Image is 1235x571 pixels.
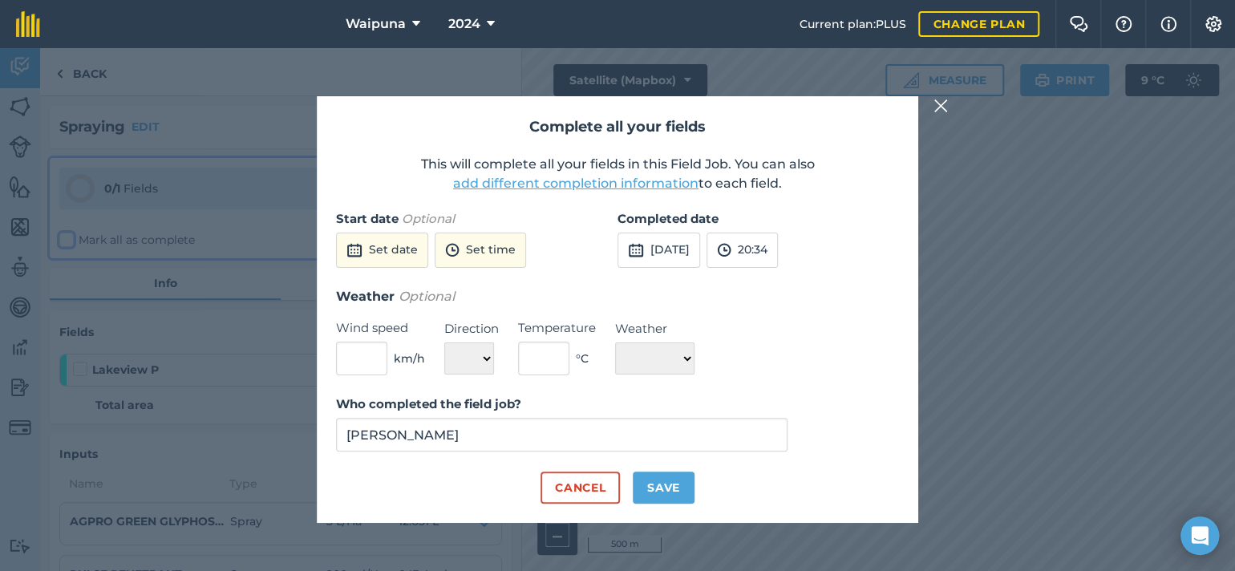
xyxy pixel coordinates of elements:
[615,319,694,338] label: Weather
[336,155,899,193] p: This will complete all your fields in this Field Job. You can also to each field.
[448,14,480,34] span: 2024
[1114,16,1133,32] img: A question mark icon
[346,14,406,34] span: Waipuna
[617,233,700,268] button: [DATE]
[402,211,455,226] em: Optional
[336,318,425,338] label: Wind speed
[541,472,620,504] button: Cancel
[518,318,596,338] label: Temperature
[633,472,694,504] button: Save
[16,11,40,37] img: fieldmargin Logo
[717,241,731,260] img: svg+xml;base64,PD94bWwgdmVyc2lvbj0iMS4wIiBlbmNvZGluZz0idXRmLTgiPz4KPCEtLSBHZW5lcmF0b3I6IEFkb2JlIE...
[707,233,778,268] button: 20:34
[918,11,1039,37] a: Change plan
[453,174,698,193] button: add different completion information
[1180,516,1219,555] div: Open Intercom Messenger
[394,350,425,367] span: km/h
[346,241,362,260] img: svg+xml;base64,PD94bWwgdmVyc2lvbj0iMS4wIiBlbmNvZGluZz0idXRmLTgiPz4KPCEtLSBHZW5lcmF0b3I6IEFkb2JlIE...
[445,241,460,260] img: svg+xml;base64,PD94bWwgdmVyc2lvbj0iMS4wIiBlbmNvZGluZz0idXRmLTgiPz4KPCEtLSBHZW5lcmF0b3I6IEFkb2JlIE...
[336,211,399,226] strong: Start date
[336,286,899,307] h3: Weather
[336,396,521,411] strong: Who completed the field job?
[399,289,455,304] em: Optional
[933,96,948,115] img: svg+xml;base64,PHN2ZyB4bWxucz0iaHR0cDovL3d3dy53My5vcmcvMjAwMC9zdmciIHdpZHRoPSIyMiIgaGVpZ2h0PSIzMC...
[799,15,905,33] span: Current plan : PLUS
[336,115,899,139] h2: Complete all your fields
[576,350,589,367] span: ° C
[1204,16,1223,32] img: A cog icon
[1069,16,1088,32] img: Two speech bubbles overlapping with the left bubble in the forefront
[444,319,499,338] label: Direction
[336,233,428,268] button: Set date
[1160,14,1176,34] img: svg+xml;base64,PHN2ZyB4bWxucz0iaHR0cDovL3d3dy53My5vcmcvMjAwMC9zdmciIHdpZHRoPSIxNyIgaGVpZ2h0PSIxNy...
[617,211,719,226] strong: Completed date
[628,241,644,260] img: svg+xml;base64,PD94bWwgdmVyc2lvbj0iMS4wIiBlbmNvZGluZz0idXRmLTgiPz4KPCEtLSBHZW5lcmF0b3I6IEFkb2JlIE...
[435,233,526,268] button: Set time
